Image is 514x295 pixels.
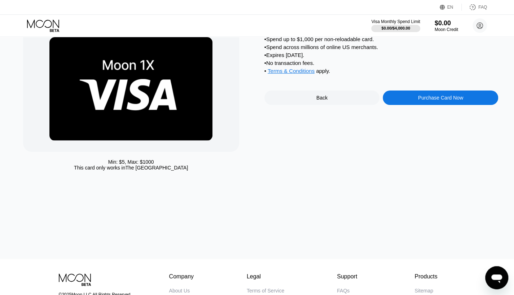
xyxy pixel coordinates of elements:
div: Products [414,273,437,280]
div: FAQs [337,288,350,294]
div: $0.00 / $4,000.00 [381,26,410,30]
div: • Spend across millions of online US merchants. [264,44,498,50]
div: $0.00Moon Credit [435,19,458,32]
div: Back [264,91,380,105]
iframe: Button to launch messaging window [485,266,508,289]
div: • Expires [DATE]. [264,52,498,58]
div: • Spend up to $1,000 per non-reloadable card. [264,36,498,42]
div: Support [337,273,362,280]
div: About Us [169,288,190,294]
div: Terms of Service [247,288,284,294]
div: EN [440,4,462,11]
div: Legal [247,273,284,280]
div: Terms & Conditions [268,68,315,76]
div: FAQ [478,5,487,10]
div: • No transaction fees. [264,60,498,66]
div: Purchase Card Now [418,95,463,101]
span: Terms & Conditions [268,68,315,74]
div: • apply . [264,68,498,76]
div: Company [169,273,194,280]
div: Visa Monthly Spend Limit [371,19,420,24]
div: Purchase Card Now [383,91,498,105]
div: Sitemap [414,288,433,294]
div: $0.00 [435,19,458,27]
div: FAQ [462,4,487,11]
div: EN [447,5,453,10]
div: Visa Monthly Spend Limit$0.00/$4,000.00 [371,19,420,32]
div: Back [316,95,328,101]
div: This card only works in The [GEOGRAPHIC_DATA] [74,165,188,171]
div: Moon Credit [435,27,458,32]
div: Min: $ 5 , Max: $ 1000 [108,159,154,165]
